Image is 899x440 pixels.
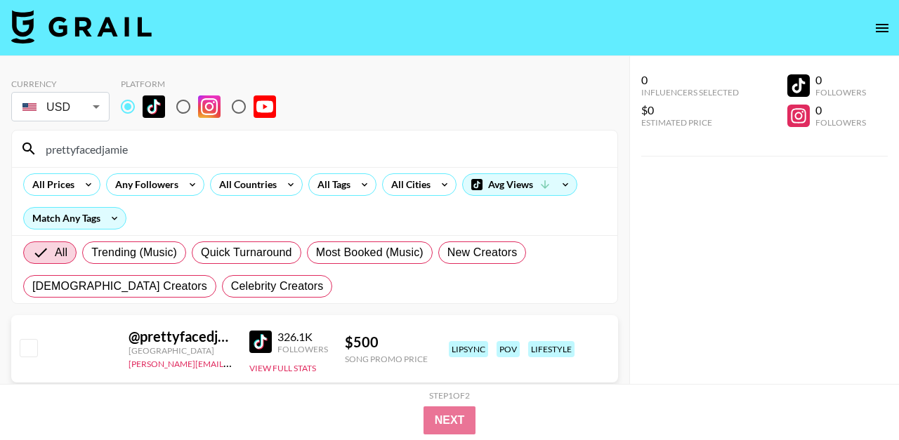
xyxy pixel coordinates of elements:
span: New Creators [447,244,518,261]
img: TikTok [249,331,272,353]
div: Platform [121,79,287,89]
div: 326.1K [277,330,328,344]
div: [GEOGRAPHIC_DATA] [129,345,232,356]
div: Influencers Selected [641,87,739,98]
img: Grail Talent [11,10,152,44]
div: 0 [815,73,866,87]
div: Followers [815,87,866,98]
div: All Tags [309,174,353,195]
div: lifestyle [528,341,575,357]
span: [DEMOGRAPHIC_DATA] Creators [32,278,207,295]
img: TikTok [143,95,165,118]
span: All [55,244,67,261]
div: Avg Views [463,174,577,195]
div: 0 [641,73,739,87]
div: USD [14,95,107,119]
iframe: Drift Widget Chat Controller [829,370,882,423]
div: Any Followers [107,174,181,195]
div: Estimated Price [641,117,739,128]
div: Step 1 of 2 [429,390,470,401]
div: All Cities [383,174,433,195]
button: View Full Stats [249,363,316,373]
div: Match Any Tags [24,208,126,229]
img: Instagram [198,95,221,118]
span: Celebrity Creators [231,278,324,295]
div: @ prettyfacedjamie [129,328,232,345]
div: All Countries [211,174,280,195]
div: Currency [11,79,110,89]
span: Most Booked (Music) [316,244,424,261]
div: Followers [277,344,328,354]
input: Search by User Name [37,138,609,160]
a: [PERSON_NAME][EMAIL_ADDRESS][DOMAIN_NAME] [129,356,336,369]
button: open drawer [868,14,896,42]
div: All Prices [24,174,77,195]
span: Quick Turnaround [201,244,292,261]
div: Song Promo Price [345,354,428,364]
button: Next [424,406,476,434]
div: $0 [641,103,739,117]
div: lipsync [449,341,488,357]
div: $ 500 [345,333,428,351]
div: Followers [815,117,866,128]
span: Trending (Music) [91,244,177,261]
div: 0 [815,103,866,117]
div: pov [497,341,520,357]
img: YouTube [254,95,276,118]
